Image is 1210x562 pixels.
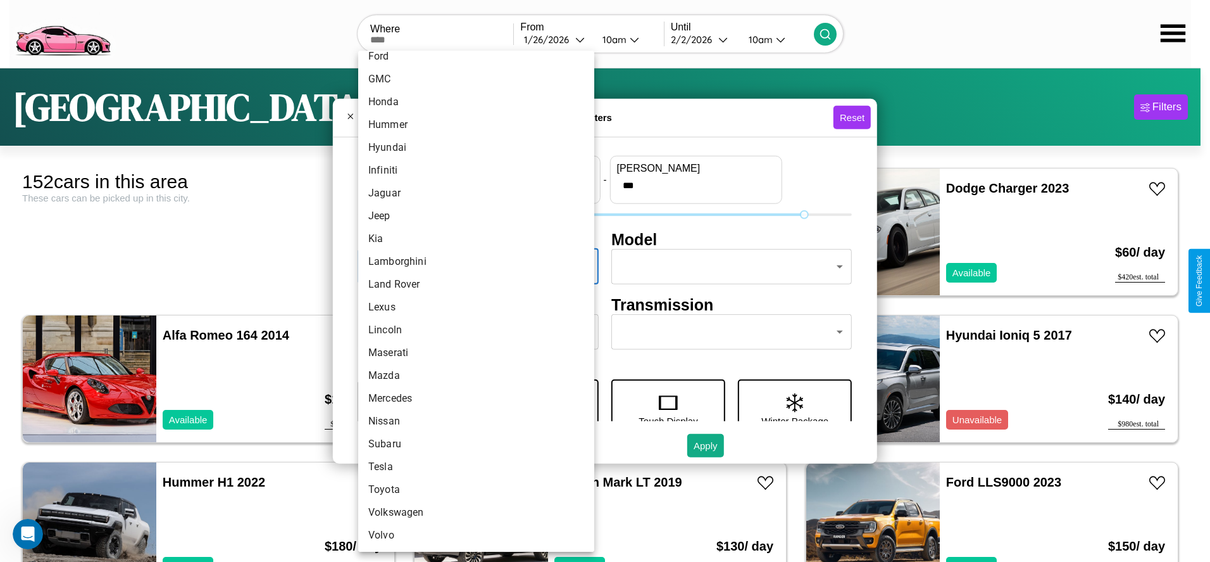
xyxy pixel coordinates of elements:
div: Give Feedback [1195,255,1204,307]
li: Hyundai [358,136,594,159]
li: Mazda [358,364,594,387]
li: Toyota [358,478,594,501]
li: Nissan [358,410,594,433]
li: Lamborghini [358,250,594,273]
li: Jeep [358,205,594,227]
li: Tesla [358,456,594,478]
li: Kia [358,227,594,250]
iframe: Intercom live chat [13,519,43,549]
li: Subaru [358,433,594,456]
li: GMC [358,68,594,91]
li: Land Rover [358,273,594,296]
li: Jaguar [358,182,594,205]
li: Ford [358,45,594,68]
li: Maserati [358,342,594,364]
li: Volvo [358,524,594,547]
li: Hummer [358,113,594,136]
li: Honda [358,91,594,113]
li: Mercedes [358,387,594,410]
li: Lexus [358,296,594,319]
li: Infiniti [358,159,594,182]
li: Lincoln [358,319,594,342]
li: Volkswagen [358,501,594,524]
